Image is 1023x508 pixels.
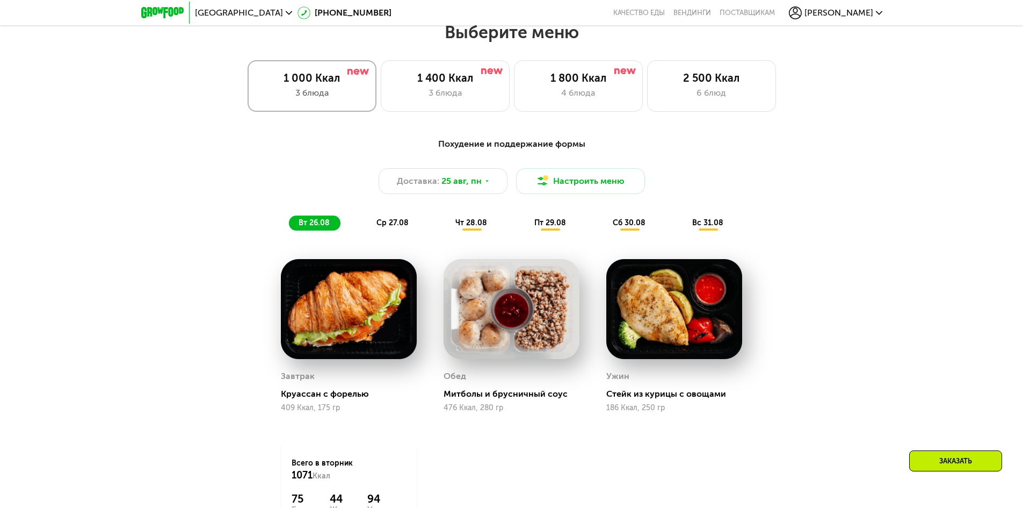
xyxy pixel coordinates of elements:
[292,469,313,481] span: 1071
[367,492,406,505] div: 94
[397,175,439,188] span: Доставка:
[194,138,830,151] div: Похудение и поддержание формы
[281,368,315,384] div: Завтрак
[292,492,316,505] div: 75
[692,218,723,227] span: вс 31.08
[281,404,417,412] div: 409 Ккал, 175 гр
[259,71,365,84] div: 1 000 Ккал
[441,175,482,188] span: 25 авг, пн
[455,218,487,227] span: чт 28.08
[444,389,588,399] div: Митболы и брусничный соус
[720,9,775,17] div: поставщикам
[299,218,330,227] span: вт 26.08
[292,458,406,482] div: Всего в вторник
[606,368,629,384] div: Ужин
[606,389,751,399] div: Стейк из курицы с овощами
[444,368,466,384] div: Обед
[613,9,665,17] a: Качество еды
[534,218,566,227] span: пт 29.08
[606,404,742,412] div: 186 Ккал, 250 гр
[804,9,873,17] span: [PERSON_NAME]
[909,450,1002,471] div: Заказать
[313,471,330,481] span: Ккал
[525,87,632,99] div: 4 блюда
[525,71,632,84] div: 1 800 Ккал
[444,404,579,412] div: 476 Ккал, 280 гр
[613,218,645,227] span: сб 30.08
[673,9,711,17] a: Вендинги
[392,71,498,84] div: 1 400 Ккал
[298,6,391,19] a: [PHONE_NUMBER]
[658,87,765,99] div: 6 блюд
[34,22,989,43] h2: Выберите меню
[259,87,365,99] div: 3 блюда
[376,218,409,227] span: ср 27.08
[281,389,425,399] div: Круассан с форелью
[516,168,645,194] button: Настроить меню
[330,492,354,505] div: 44
[392,87,498,99] div: 3 блюда
[195,9,283,17] span: [GEOGRAPHIC_DATA]
[658,71,765,84] div: 2 500 Ккал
